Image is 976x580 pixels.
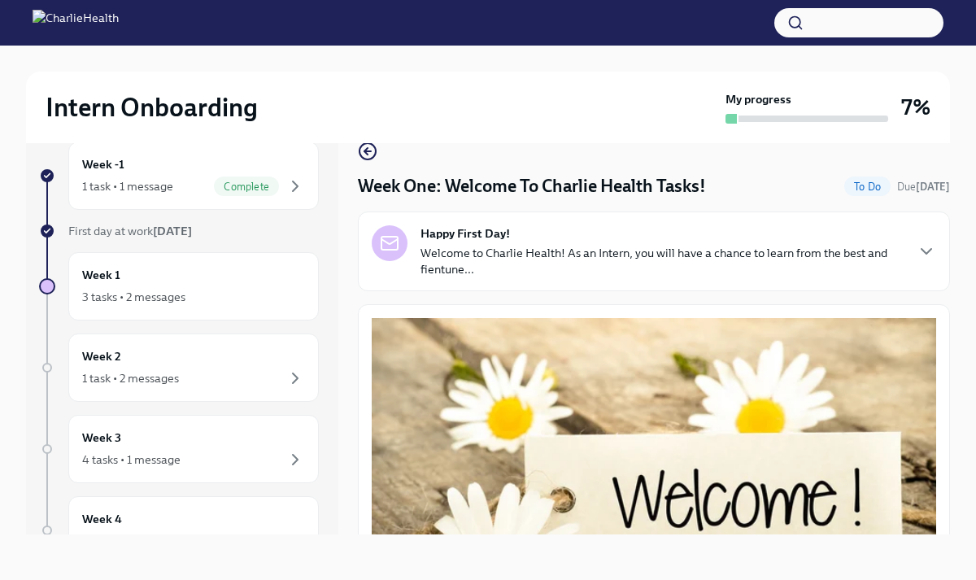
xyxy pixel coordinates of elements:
span: Complete [214,181,279,193]
strong: [DATE] [916,181,950,193]
a: First day at work[DATE] [39,223,319,239]
img: CharlieHealth [33,10,119,36]
div: 4 tasks • 1 message [82,451,181,468]
div: 3 tasks • 2 messages [82,289,185,305]
div: 1 task [82,533,111,549]
div: 1 task • 2 messages [82,370,179,386]
p: Welcome to Charlie Health! As an Intern, you will have a chance to learn from the best and fientu... [420,245,904,277]
h6: Week 2 [82,347,121,365]
h6: Week 4 [82,510,122,528]
h6: Week 1 [82,266,120,284]
strong: My progress [725,91,791,107]
h6: Week -1 [82,155,124,173]
div: 1 task • 1 message [82,178,173,194]
strong: Happy First Day! [420,225,510,242]
span: First day at work [68,224,192,238]
span: To Do [844,181,891,193]
h3: 7% [901,93,930,122]
a: Week -11 task • 1 messageComplete [39,142,319,210]
h4: Week One: Welcome To Charlie Health Tasks! [358,174,706,198]
a: Week 13 tasks • 2 messages [39,252,319,321]
h6: Week 3 [82,429,121,447]
strong: [DATE] [153,224,192,238]
span: September 15th, 2025 10:00 [897,179,950,194]
h2: Intern Onboarding [46,91,258,124]
a: Week 34 tasks • 1 message [39,415,319,483]
a: Week 21 task • 2 messages [39,334,319,402]
span: Due [897,181,950,193]
a: Week 41 task [39,496,319,565]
